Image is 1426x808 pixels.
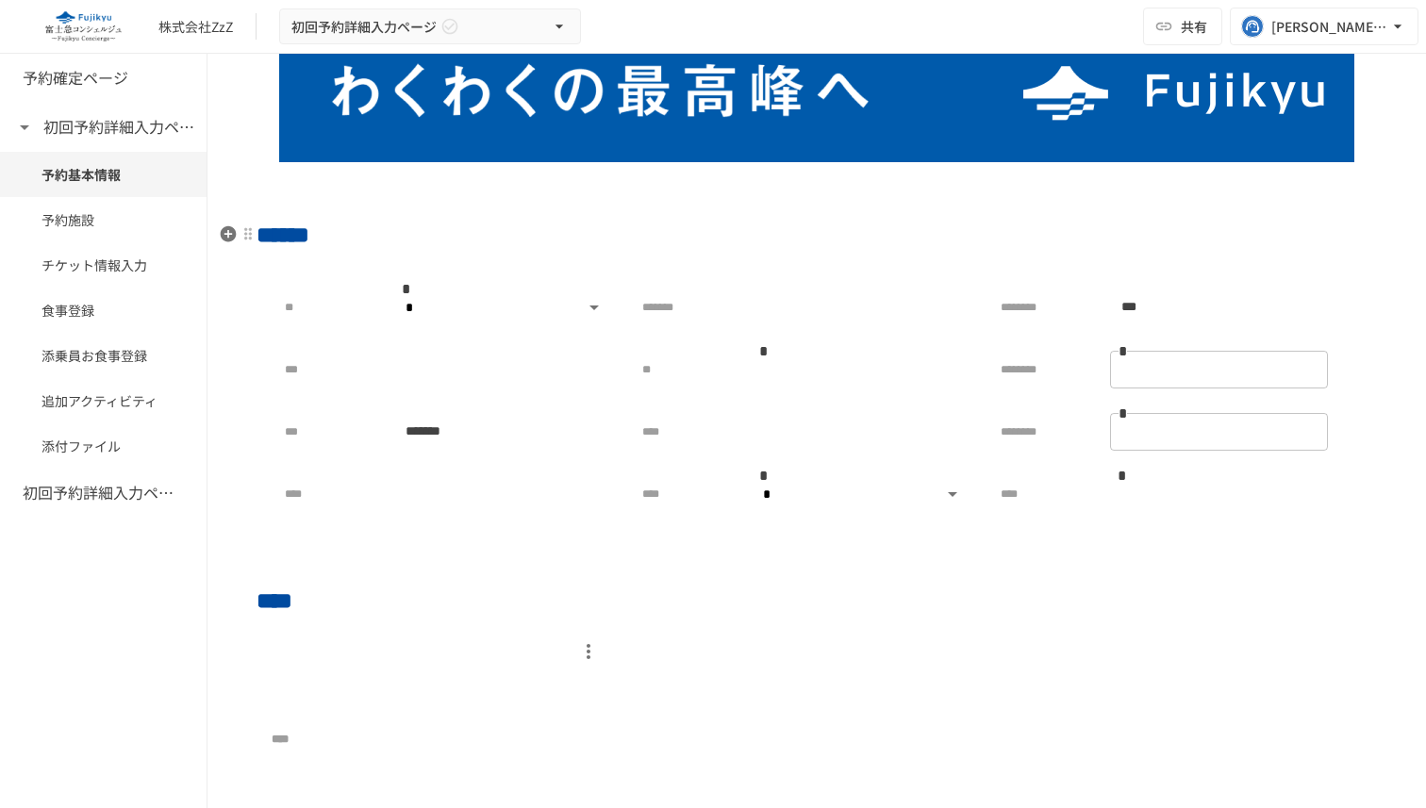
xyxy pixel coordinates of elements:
h6: 初回予約詳細入力ページ [23,481,174,505]
span: 添付ファイル [41,436,165,456]
span: 予約施設 [41,209,165,230]
span: 追加アクティビティ [41,390,165,411]
button: [PERSON_NAME][EMAIL_ADDRESS][PERSON_NAME][DOMAIN_NAME] [1230,8,1418,45]
div: 株式会社ZzZ [158,17,233,37]
span: チケット情報入力 [41,255,165,275]
span: 初回予約詳細入力ページ [291,15,437,39]
span: 食事登録 [41,300,165,321]
span: 予約基本情報 [41,164,165,185]
h6: 予約確定ページ [23,66,128,91]
img: eQeGXtYPV2fEKIA3pizDiVdzO5gJTl2ahLbsPaD2E4R [23,11,143,41]
span: 添乗員お食事登録 [41,345,165,366]
span: 共有 [1181,16,1207,37]
button: 初回予約詳細入力ページ [279,8,581,45]
button: 共有 [1143,8,1222,45]
div: [PERSON_NAME][EMAIL_ADDRESS][PERSON_NAME][DOMAIN_NAME] [1271,15,1388,39]
h6: 初回予約詳細入力ページ [43,115,194,140]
